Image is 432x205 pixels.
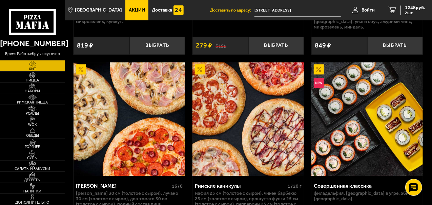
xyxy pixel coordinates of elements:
[367,37,423,55] button: Выбрать
[314,78,324,88] img: Новинка
[311,62,423,176] img: Совершенная классика
[210,8,254,13] span: Доставить по адресу:
[152,8,172,13] span: Доставка
[196,42,212,49] span: 279 ₽
[314,191,420,202] p: Филадельфия, [GEOGRAPHIC_DATA] в угре, Эби [GEOGRAPHIC_DATA].
[173,5,184,15] img: 15daf4d41897b9f0e9f617042186c801.svg
[315,42,331,49] span: 849 ₽
[75,8,122,13] span: [GEOGRAPHIC_DATA]
[77,42,93,49] span: 819 ₽
[314,64,324,74] img: Акционный
[254,4,341,17] input: Ваш адрес доставки
[172,183,183,189] span: 1670
[129,37,185,55] button: Выбрать
[311,62,423,176] a: АкционныйНовинкаСовершенная классика
[192,62,304,176] img: Римские каникулы
[129,8,145,13] span: Акции
[405,11,425,15] span: 2 шт.
[254,4,341,17] span: Московское шоссе, 26
[405,5,425,10] span: 1248 руб.
[74,62,185,176] a: АкционныйХет Трик
[362,8,375,13] span: Войти
[195,183,286,189] div: Римские каникулы
[248,37,304,55] button: Выбрать
[192,62,304,176] a: АкционныйРимские каникулы
[215,42,226,49] s: 319 ₽
[314,14,420,30] p: угорь, креветка спайси, краб-крем, огурец, [GEOGRAPHIC_DATA], унаги соус, ажурный чипс, микрозеле...
[314,183,408,189] div: Совершенная классика
[76,183,170,189] div: [PERSON_NAME]
[195,64,205,74] img: Акционный
[288,183,302,189] span: 1720 г
[74,62,185,176] img: Хет Трик
[76,64,86,74] img: Акционный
